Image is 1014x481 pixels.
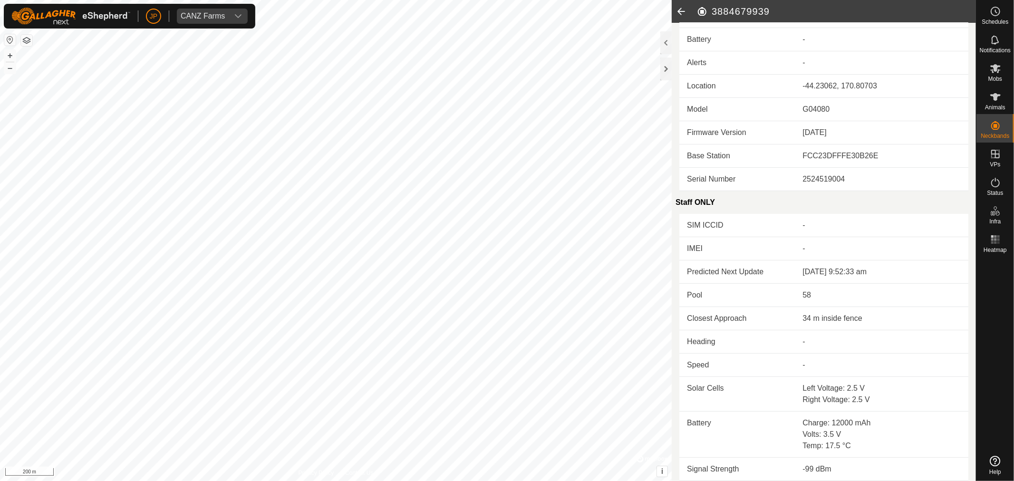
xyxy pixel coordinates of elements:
[345,469,373,477] a: Contact Us
[679,28,795,51] td: Battery
[984,247,1007,253] span: Heatmap
[661,467,663,475] span: i
[990,162,1000,167] span: VPs
[299,469,334,477] a: Privacy Policy
[679,167,795,191] td: Serial Number
[679,51,795,74] td: Alerts
[802,394,961,405] div: Right Voltage: 2.5 V
[679,330,795,353] td: Heading
[177,9,229,24] span: CANZ Farms
[696,6,976,17] h2: 3884679939
[181,12,225,20] div: CANZ Farms
[988,76,1002,82] span: Mobs
[795,307,968,330] td: 34 m inside fence
[21,35,32,46] button: Map Layers
[795,237,968,260] td: -
[679,376,795,411] td: Solar Cells
[976,452,1014,479] a: Help
[802,429,961,440] div: Volts: 3.5 V
[795,51,968,74] td: -
[989,469,1001,475] span: Help
[4,50,16,61] button: +
[802,173,961,185] div: 2524519004
[229,9,248,24] div: dropdown trigger
[802,383,961,394] div: Left Voltage: 2.5 V
[802,417,961,429] div: Charge: 12000 mAh
[795,457,968,481] td: -99 dBm
[795,260,968,283] td: [DATE] 9:52:33 am
[4,34,16,46] button: Reset Map
[982,19,1008,25] span: Schedules
[795,330,968,353] td: -
[679,214,795,237] td: SIM ICCID
[802,440,961,452] div: Temp: 17.5 °C
[4,62,16,74] button: –
[802,150,961,162] div: FCC23DFFFE30B26E
[679,283,795,307] td: Pool
[679,411,795,457] td: Battery
[679,121,795,144] td: Firmware Version
[985,105,1005,110] span: Animals
[150,11,157,21] span: JP
[802,80,961,92] div: -44.23062, 170.80703
[679,353,795,376] td: Speed
[11,8,130,25] img: Gallagher Logo
[679,260,795,283] td: Predicted Next Update
[679,144,795,167] td: Base Station
[989,219,1001,224] span: Infra
[981,133,1009,139] span: Neckbands
[679,307,795,330] td: Closest Approach
[802,34,961,45] div: -
[795,214,968,237] td: -
[679,97,795,121] td: Model
[987,190,1003,196] span: Status
[980,48,1011,53] span: Notifications
[657,466,667,477] button: i
[795,353,968,376] td: -
[802,104,961,115] div: G04080
[802,127,961,138] div: [DATE]
[679,457,795,481] td: Signal Strength
[676,191,968,214] div: Staff ONLY
[795,283,968,307] td: 58
[679,74,795,97] td: Location
[679,237,795,260] td: IMEI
